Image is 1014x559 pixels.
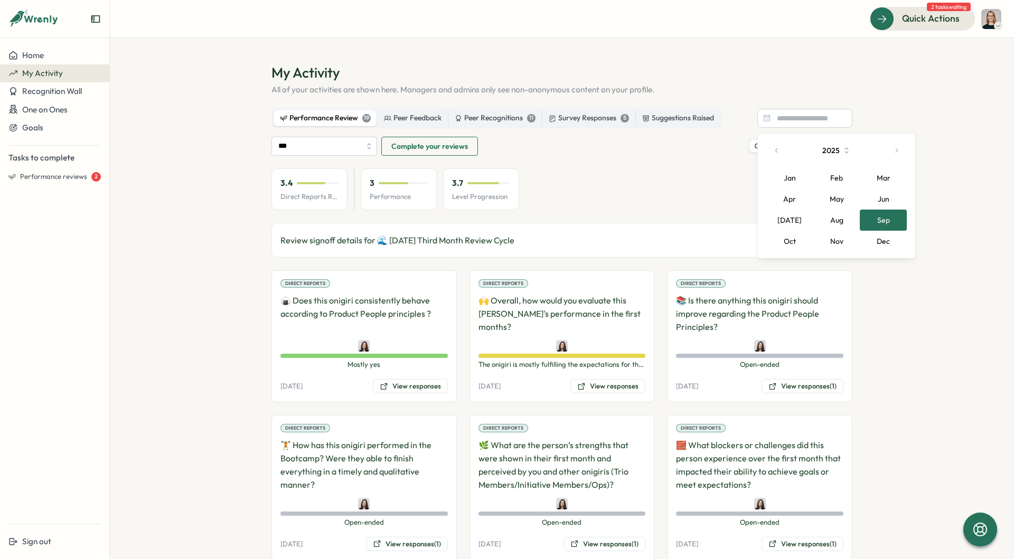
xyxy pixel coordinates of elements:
p: 📚 Is there anything this onigiri should improve regarding the Product People Principles? [676,294,843,333]
p: [DATE] [280,539,303,549]
p: Performance [370,192,428,202]
span: 2 tasks waiting [927,3,971,11]
span: Goals [22,122,43,132]
div: Direct Reports [280,279,330,288]
button: View responses(1) [366,537,448,552]
span: Quick Actions [902,12,960,25]
div: 2 [91,172,101,182]
button: Oct [766,231,813,252]
p: 3.7 [452,177,463,189]
p: [DATE] [676,539,698,549]
p: 🌿 What are the person’s strengths that were shown in their first month and perceived by you and o... [478,439,646,491]
button: Nov [813,231,860,252]
span: Open-ended [478,518,646,527]
button: Dec [860,231,907,252]
div: Peer Feedback [384,112,442,124]
span: Sign out [22,536,51,546]
p: [DATE] [478,539,501,549]
button: View responses [570,379,645,394]
span: Open-ended [280,518,448,527]
button: [DATE] [766,210,813,231]
button: Complete your reviews [381,137,478,156]
div: Direct Reports [280,424,330,432]
span: Open-ended [676,360,843,369]
div: 11 [527,114,536,122]
img: Elisabetta ​Casagrande [754,498,766,509]
p: 🧱 What blockers or challenges did this person experience over the first month that impacted their... [676,439,843,491]
div: Direct Reports [676,424,726,432]
button: Mar [860,167,907,188]
p: [DATE] [478,382,501,391]
div: 19 [362,114,371,122]
button: View responses(1) [762,379,843,394]
button: Apr [766,188,813,210]
p: 🍙 Does this onigiri consistently behave according to Product People principles ? [280,294,448,333]
button: Quick Actions [870,7,975,30]
h1: My Activity [271,63,852,82]
span: One on Ones [22,105,68,115]
span: Recognition Wall [22,86,82,96]
div: Peer Recognitions [455,112,536,124]
div: Direct Reports [478,424,528,432]
span: Mostly yes [280,360,448,369]
img: Elisabetta ​Casagrande [556,340,568,352]
button: Jan [766,167,813,188]
button: Expand sidebar [90,14,101,24]
p: All of your activities are shown here. Managers and admins only see non-anonymous content on your... [271,84,852,96]
button: Aug [813,210,860,231]
img: Elisabetta ​Casagrande [358,340,370,352]
p: 🏋️ How has this onigiri performed in the Bootcamp? Were they able to finish everything in a timel... [280,439,448,491]
p: Review signoff details for 🌊 [DATE] Third Month Review Cycle [280,234,514,247]
img: Elisabetta ​Casagrande [358,498,370,509]
div: Survey Responses [549,112,629,124]
p: [DATE] [676,382,698,391]
p: 3 [370,177,374,189]
span: Home [22,50,44,60]
img: Kerstin Manninger [981,9,1001,29]
button: View responses [373,379,448,394]
button: 2025 [787,140,886,161]
button: May [813,188,860,210]
p: Tasks to complete [8,152,101,164]
span: Open-ended [676,518,843,527]
button: View responses(1) [564,537,645,552]
img: Elisabetta ​Casagrande [754,340,766,352]
button: View responses(1) [762,537,843,552]
div: Direct Reports [478,279,528,288]
div: Direct Reports [676,279,726,288]
button: Feb [813,167,860,188]
p: Level Progression [452,192,510,202]
p: [DATE] [280,382,303,391]
span: Complete your reviews [391,137,468,155]
p: Direct Reports Review Avg [280,192,339,202]
img: Elisabetta ​Casagrande [556,498,568,509]
span: Performance reviews [20,172,87,182]
div: Performance Review [280,112,371,124]
button: Sep [860,210,907,231]
p: 3.4 [280,177,293,189]
button: Jun [860,188,907,210]
span: The onigiri is mostly fulfilling the expectations for the current level [478,360,646,369]
span: My Activity [22,68,63,78]
div: Suggestions Raised [642,112,714,124]
label: Compact View [749,140,801,153]
p: 🙌 Overall, how would you evaluate this [PERSON_NAME]'s performance in the first months? [478,294,646,333]
div: 5 [621,114,629,122]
